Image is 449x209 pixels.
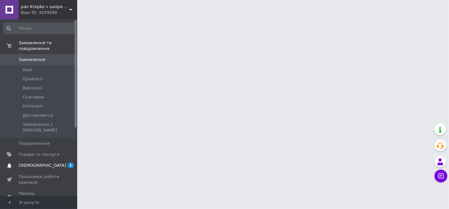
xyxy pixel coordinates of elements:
span: pan Krepko » шкіряні вироби ручної роботи [21,4,69,10]
span: Доставляется [23,113,53,118]
button: Чат з покупцем [435,170,447,183]
input: Пошук [3,23,76,34]
span: Нові [23,67,32,73]
span: [DEMOGRAPHIC_DATA] [19,163,66,168]
span: Виконані [23,85,42,91]
span: Повідомлення [19,141,50,146]
span: Замовлення та повідомлення [19,40,77,52]
span: Панель управління [19,191,60,202]
span: 1 [68,163,74,168]
span: Скасовані [23,94,44,100]
span: Замовлення з [PERSON_NAME] [23,122,75,133]
span: Оплачені [23,103,43,109]
div: Ваш ID: 3259260 [21,10,77,15]
span: Показники роботи компанії [19,174,60,185]
span: Прийняті [23,76,42,82]
span: Замовлення [19,57,45,63]
span: Товари та послуги [19,152,60,157]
